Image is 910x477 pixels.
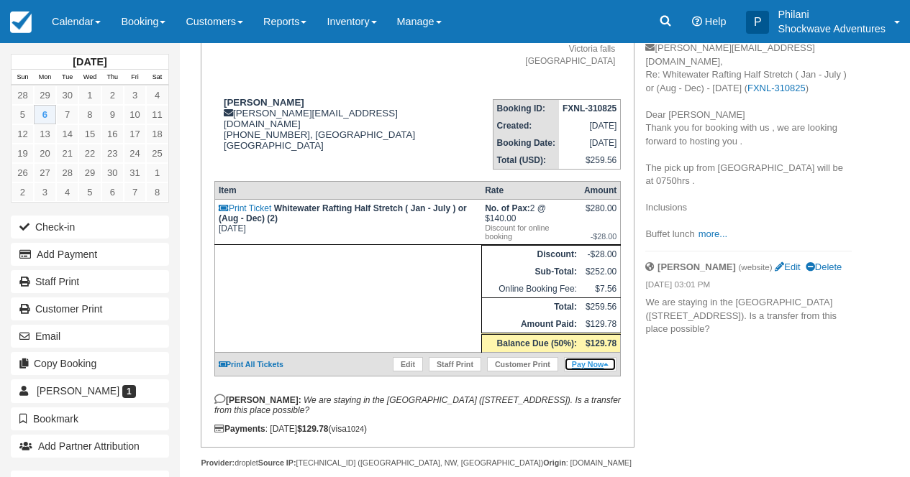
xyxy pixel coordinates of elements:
a: Edit [775,261,800,272]
td: $129.78 [581,315,621,334]
p: [PERSON_NAME][EMAIL_ADDRESS][DOMAIN_NAME], Re: Whitewater Rafting Half Stretch ( Jan - July ) or ... [645,42,851,241]
a: Edit [393,357,423,371]
td: $259.56 [581,297,621,315]
em: -$28.00 [584,232,616,241]
a: Staff Print [11,270,169,293]
th: Booking ID: [493,99,559,117]
a: 30 [101,163,124,182]
a: 1 [146,163,168,182]
th: Thu [101,70,124,85]
div: [PERSON_NAME][EMAIL_ADDRESS][DOMAIN_NAME] [PHONE_NUMBER], [GEOGRAPHIC_DATA] [GEOGRAPHIC_DATA] [214,97,471,169]
a: 27 [34,163,56,182]
strong: [PERSON_NAME] [224,97,304,108]
th: Booking Date: [493,134,559,152]
a: Print All Tickets [219,360,283,369]
a: 17 [124,124,146,144]
a: 28 [12,85,34,105]
strong: Source IP: [258,458,296,467]
a: 20 [34,144,56,163]
th: Amount [581,181,621,199]
a: 1 [78,85,101,105]
strong: No. of Pax [485,203,530,213]
span: Help [705,16,727,27]
a: 4 [56,182,78,202]
button: Bookmark [11,407,169,430]
a: 10 [124,105,146,124]
a: 3 [124,85,146,105]
em: [DATE] 03:01 PM [645,279,851,295]
a: more... [699,228,727,239]
a: Pay Now [564,357,616,371]
a: [PERSON_NAME] 1 [11,379,169,402]
a: 2 [12,182,34,202]
td: -$28.00 [581,245,621,263]
strong: Provider: [201,458,235,467]
button: Email [11,325,169,348]
strong: [DATE] [73,56,106,68]
em: Discount for online booking [485,223,577,241]
button: Add Partner Attribution [11,435,169,458]
td: $252.00 [581,263,621,280]
a: 23 [101,144,124,163]
button: Add Payment [11,243,169,266]
strong: Payments [214,424,265,434]
img: checkfront-main-nav-mini-logo.png [10,11,32,33]
strong: $129.78 [586,338,616,348]
th: Item [214,181,481,199]
a: Delete [806,261,842,272]
a: 2 [101,85,124,105]
a: 30 [56,85,78,105]
a: 29 [34,85,56,105]
a: 6 [34,105,56,124]
strong: FXNL-310825 [563,103,616,114]
th: Fri [124,70,146,85]
th: Sat [146,70,168,85]
a: 11 [146,105,168,124]
strong: [PERSON_NAME]: [214,395,301,405]
p: Shockwave Adventures [778,22,886,36]
span: [PERSON_NAME] [37,385,119,397]
div: droplet [TECHNICAL_ID] ([GEOGRAPHIC_DATA], NW, [GEOGRAPHIC_DATA]) : [DOMAIN_NAME] [201,458,634,468]
small: 1024 [347,425,364,433]
a: 14 [56,124,78,144]
td: [DATE] [214,199,481,244]
th: Sun [12,70,34,85]
th: Created: [493,117,559,134]
span: 1 [122,385,136,398]
small: (website) [738,262,772,272]
a: 18 [146,124,168,144]
a: 8 [146,182,168,202]
a: 31 [124,163,146,182]
p: Philani [778,7,886,22]
a: FXNL-310825 [747,83,806,93]
th: Total: [481,297,581,315]
a: Staff Print [429,357,481,371]
a: 12 [12,124,34,144]
td: Online Booking Fee: [481,280,581,298]
th: Sub-Total: [481,263,581,280]
em: We are staying in the [GEOGRAPHIC_DATA] ([STREET_ADDRESS]). Is a transfer from this place possible? [214,395,621,415]
button: Check-in [11,216,169,239]
a: Print Ticket [219,203,271,213]
a: Customer Print [487,357,558,371]
a: 25 [146,144,168,163]
td: $259.56 [559,152,621,170]
div: $280.00 [584,203,616,225]
th: Balance Due (50%): [481,333,581,352]
td: [DATE] [559,117,621,134]
th: Amount Paid: [481,315,581,334]
strong: [PERSON_NAME] [658,261,736,272]
button: Copy Booking [11,352,169,375]
div: : [DATE] (visa ) [214,424,621,434]
a: 26 [12,163,34,182]
th: Wed [78,70,101,85]
strong: $129.78 [297,424,328,434]
td: [DATE] [559,134,621,152]
i: Help [692,17,702,27]
strong: Whitewater Rafting Half Stretch ( Jan - July ) or (Aug - Dec) (2) [219,203,467,223]
a: 5 [78,182,101,202]
th: Discount: [481,245,581,263]
a: Customer Print [11,297,169,320]
p: We are staying in the [GEOGRAPHIC_DATA] ([STREET_ADDRESS]). Is a transfer from this place possible? [645,296,851,336]
div: P [746,11,769,34]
